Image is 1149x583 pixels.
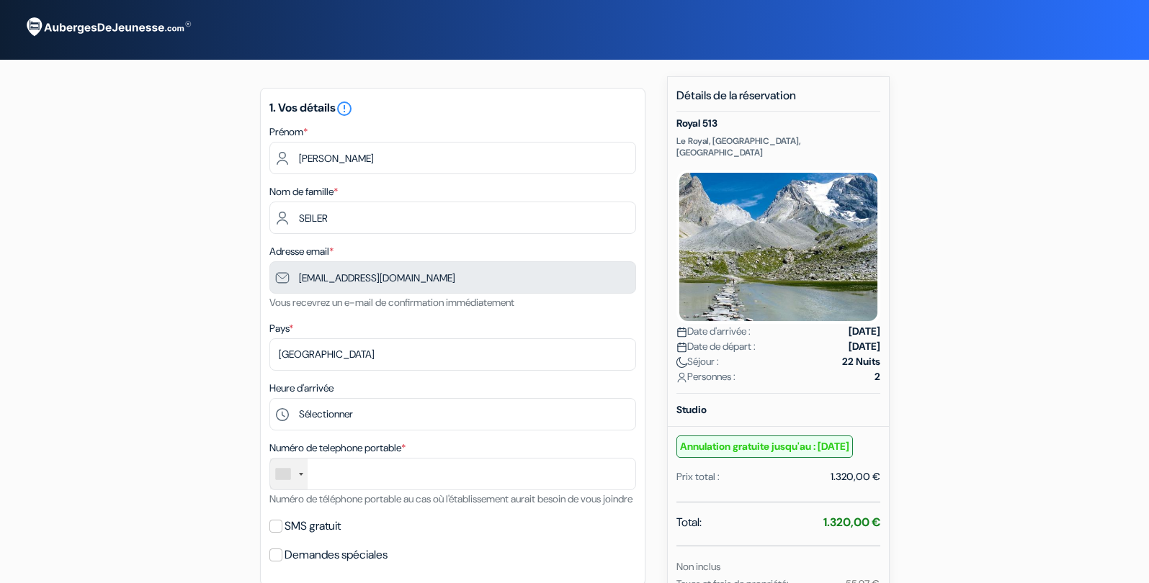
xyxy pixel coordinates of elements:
span: Total: [676,514,702,531]
strong: 22 Nuits [842,354,880,369]
img: user_icon.svg [676,372,687,383]
input: Entrer adresse e-mail [269,261,636,294]
h5: Royal 513 [676,117,880,130]
small: Vous recevrez un e-mail de confirmation immédiatement [269,296,514,309]
span: Date d'arrivée : [676,324,751,339]
strong: 2 [875,369,880,384]
label: Heure d'arrivée [269,381,334,396]
label: Numéro de telephone portable [269,440,406,456]
label: SMS gratuit [285,516,341,536]
strong: [DATE] [849,339,880,354]
img: moon.svg [676,357,687,368]
label: Prénom [269,125,308,140]
small: Non inclus [676,560,720,573]
img: calendar.svg [676,342,687,353]
span: Date de départ : [676,339,756,354]
strong: [DATE] [849,324,880,339]
p: Le Royal, [GEOGRAPHIC_DATA], [GEOGRAPHIC_DATA] [676,135,880,158]
h5: Détails de la réservation [676,89,880,112]
h5: 1. Vos détails [269,100,636,117]
label: Nom de famille [269,184,338,199]
label: Demandes spéciales [285,545,388,565]
img: AubergesDeJeunesse.com [17,8,197,47]
label: Adresse email [269,244,334,259]
input: Entrer le nom de famille [269,202,636,234]
a: error_outline [336,100,353,115]
span: Personnes : [676,369,736,384]
i: error_outline [336,100,353,117]
strong: 1.320,00 € [823,515,880,530]
label: Pays [269,321,293,336]
div: Prix total : [676,469,720,484]
img: calendar.svg [676,327,687,338]
span: Séjour : [676,354,719,369]
small: Annulation gratuite jusqu'au : [DATE] [676,435,853,458]
small: Numéro de téléphone portable au cas où l'établissement aurait besoin de vous joindre [269,492,632,505]
b: Studio [676,403,707,416]
input: Entrez votre prénom [269,142,636,174]
div: 1.320,00 € [831,469,880,484]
